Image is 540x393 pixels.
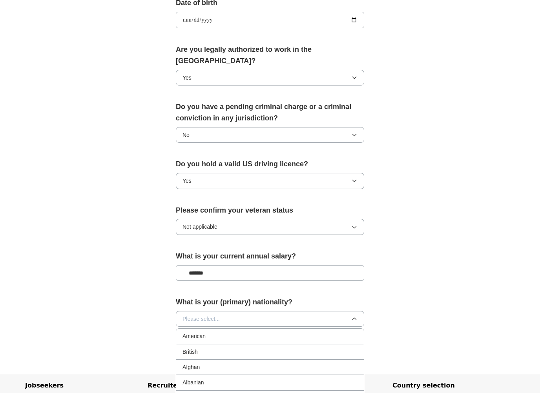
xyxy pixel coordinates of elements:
[176,158,364,170] label: Do you hold a valid US driving licence?
[182,315,220,323] span: Please select...
[182,131,190,139] span: No
[176,70,364,86] button: Yes
[176,205,364,216] label: Please confirm your veteran status
[176,173,364,189] button: Yes
[182,73,192,82] span: Yes
[182,378,204,387] span: Albanian
[182,332,206,340] span: American
[176,311,364,327] button: Please select...
[176,101,364,124] label: Do you have a pending criminal charge or a criminal conviction in any jurisdiction?
[182,176,192,185] span: Yes
[182,348,198,356] span: British
[182,363,200,371] span: Afghan
[176,44,364,67] label: Are you legally authorized to work in the [GEOGRAPHIC_DATA]?
[176,297,364,308] label: What is your (primary) nationality?
[176,251,364,262] label: What is your current annual salary?
[176,127,364,143] button: No
[182,222,217,231] span: Not applicable
[176,219,364,235] button: Not applicable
